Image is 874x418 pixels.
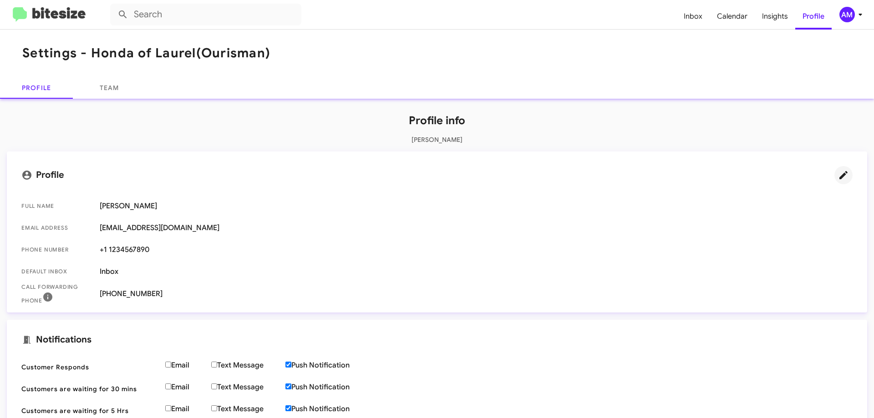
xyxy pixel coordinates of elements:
[795,3,832,30] a: Profile
[165,404,211,413] label: Email
[839,7,855,22] div: AM
[73,77,146,99] a: Team
[100,289,853,298] span: [PHONE_NUMBER]
[710,3,755,30] a: Calendar
[211,361,285,370] label: Text Message
[285,405,291,411] input: Push Notification
[21,223,92,232] span: Email Address
[676,3,710,30] a: Inbox
[285,383,291,389] input: Push Notification
[165,361,211,370] label: Email
[285,404,371,413] label: Push Notification
[211,383,217,389] input: Text Message
[21,267,92,276] span: Default Inbox
[21,245,92,254] span: Phone number
[100,245,853,254] span: +1 1234567890
[211,405,217,411] input: Text Message
[21,384,158,393] span: Customers are waiting for 30 mins
[100,201,853,211] span: [PERSON_NAME]
[21,406,158,415] span: Customers are waiting for 5 Hrs
[21,201,92,211] span: Full Name
[165,383,211,392] label: Email
[285,383,371,392] label: Push Notification
[165,362,171,368] input: Email
[21,334,853,345] mat-card-title: Notifications
[832,7,864,22] button: AM
[100,223,853,232] span: [EMAIL_ADDRESS][DOMAIN_NAME]
[21,363,158,372] span: Customer Responds
[22,46,270,60] h1: Settings - Honda of Laurel
[285,361,371,370] label: Push Notification
[165,405,171,411] input: Email
[211,383,285,392] label: Text Message
[21,282,92,305] span: Call Forwarding Phone
[7,113,867,128] h1: Profile info
[196,45,271,61] span: (Ourisman)
[7,135,867,144] p: [PERSON_NAME]
[211,362,217,368] input: Text Message
[165,383,171,389] input: Email
[211,404,285,413] label: Text Message
[110,4,301,25] input: Search
[21,166,853,184] mat-card-title: Profile
[755,3,795,30] a: Insights
[100,267,853,276] span: Inbox
[285,362,291,368] input: Push Notification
